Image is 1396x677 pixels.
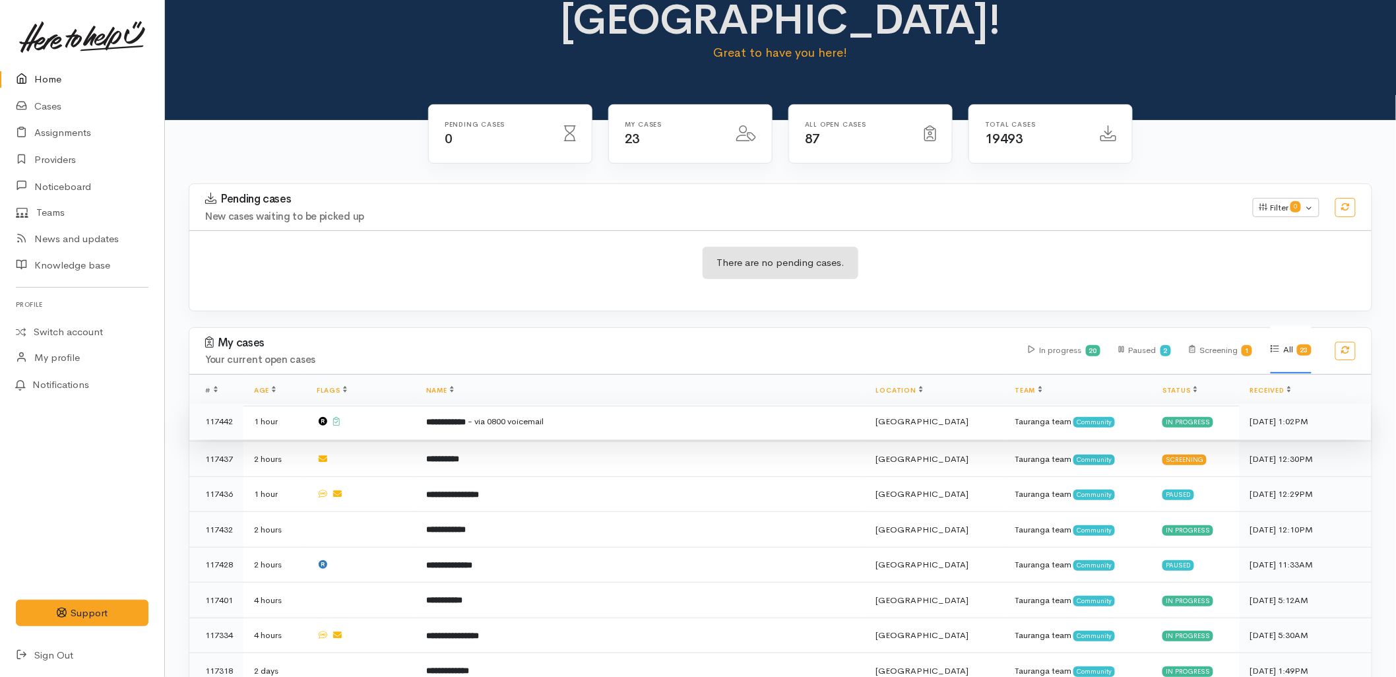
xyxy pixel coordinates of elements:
td: 117401 [189,583,243,618]
h3: My cases [205,337,1013,350]
span: [GEOGRAPHIC_DATA] [876,453,969,465]
span: - via 0800 voicemail [468,416,544,427]
td: [DATE] 12:29PM [1240,476,1372,512]
h6: Profile [16,296,148,313]
td: Tauranga team [1004,547,1152,583]
p: Great to have you here! [489,44,1073,62]
span: [GEOGRAPHIC_DATA] [876,559,969,570]
td: 117442 [189,404,243,439]
span: Community [1073,666,1115,677]
a: Location [876,386,923,395]
div: Screening [1190,327,1253,373]
td: [DATE] 1:02PM [1240,404,1372,439]
span: [GEOGRAPHIC_DATA] [876,416,969,427]
span: [GEOGRAPHIC_DATA] [876,665,969,676]
div: In progress [1029,327,1100,373]
b: 1 [1245,346,1249,355]
span: 19493 [985,131,1023,147]
td: [DATE] 12:10PM [1240,512,1372,548]
span: Community [1073,560,1115,571]
div: In progress [1162,525,1213,536]
span: [GEOGRAPHIC_DATA] [876,488,969,500]
h6: All Open cases [805,121,908,128]
a: Flags [317,386,347,395]
td: Tauranga team [1004,441,1152,477]
td: 117428 [189,547,243,583]
div: Screening [1162,455,1207,465]
td: 117432 [189,512,243,548]
a: Age [254,386,276,395]
a: Received [1250,386,1291,395]
td: [DATE] 5:30AM [1240,618,1372,653]
div: In progress [1162,666,1213,677]
td: 2 hours [243,512,306,548]
div: In progress [1162,596,1213,606]
span: [GEOGRAPHIC_DATA] [876,629,969,641]
td: 4 hours [243,618,306,653]
button: Support [16,600,148,627]
td: 1 hour [243,476,306,512]
span: Community [1073,631,1115,641]
td: Tauranga team [1004,476,1152,512]
span: [GEOGRAPHIC_DATA] [876,524,969,535]
div: All [1271,326,1312,373]
span: 0 [1290,201,1301,212]
b: 2 [1164,346,1168,355]
td: [DATE] 11:33AM [1240,547,1372,583]
div: Paused [1119,327,1171,373]
h6: Pending cases [445,121,548,128]
h6: My cases [625,121,720,128]
span: Community [1073,490,1115,500]
a: Status [1162,386,1197,395]
div: In progress [1162,417,1213,428]
span: Community [1073,455,1115,465]
td: Tauranga team [1004,618,1152,653]
td: 2 hours [243,547,306,583]
b: 20 [1089,346,1097,355]
span: [GEOGRAPHIC_DATA] [876,595,969,606]
td: 117437 [189,441,243,477]
h4: Your current open cases [205,354,1013,366]
span: Community [1073,525,1115,536]
div: Paused [1162,490,1194,500]
div: There are no pending cases. [703,247,858,279]
button: Filter0 [1253,198,1319,218]
td: Tauranga team [1004,404,1152,439]
h6: Total cases [985,121,1085,128]
span: Community [1073,596,1115,606]
td: [DATE] 12:30PM [1240,441,1372,477]
span: 87 [805,131,820,147]
td: 4 hours [243,583,306,618]
div: In progress [1162,631,1213,641]
div: Paused [1162,560,1194,571]
h4: New cases waiting to be picked up [205,211,1237,222]
td: Tauranga team [1004,512,1152,548]
span: 23 [625,131,640,147]
b: 23 [1300,346,1308,354]
a: Name [426,386,454,395]
a: Team [1015,386,1042,395]
span: # [205,386,218,395]
span: Community [1073,417,1115,428]
td: Tauranga team [1004,583,1152,618]
h3: Pending cases [205,193,1237,206]
td: [DATE] 5:12AM [1240,583,1372,618]
td: 1 hour [243,404,306,439]
span: 0 [445,131,453,147]
td: 117436 [189,476,243,512]
td: 2 hours [243,441,306,477]
td: 117334 [189,618,243,653]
